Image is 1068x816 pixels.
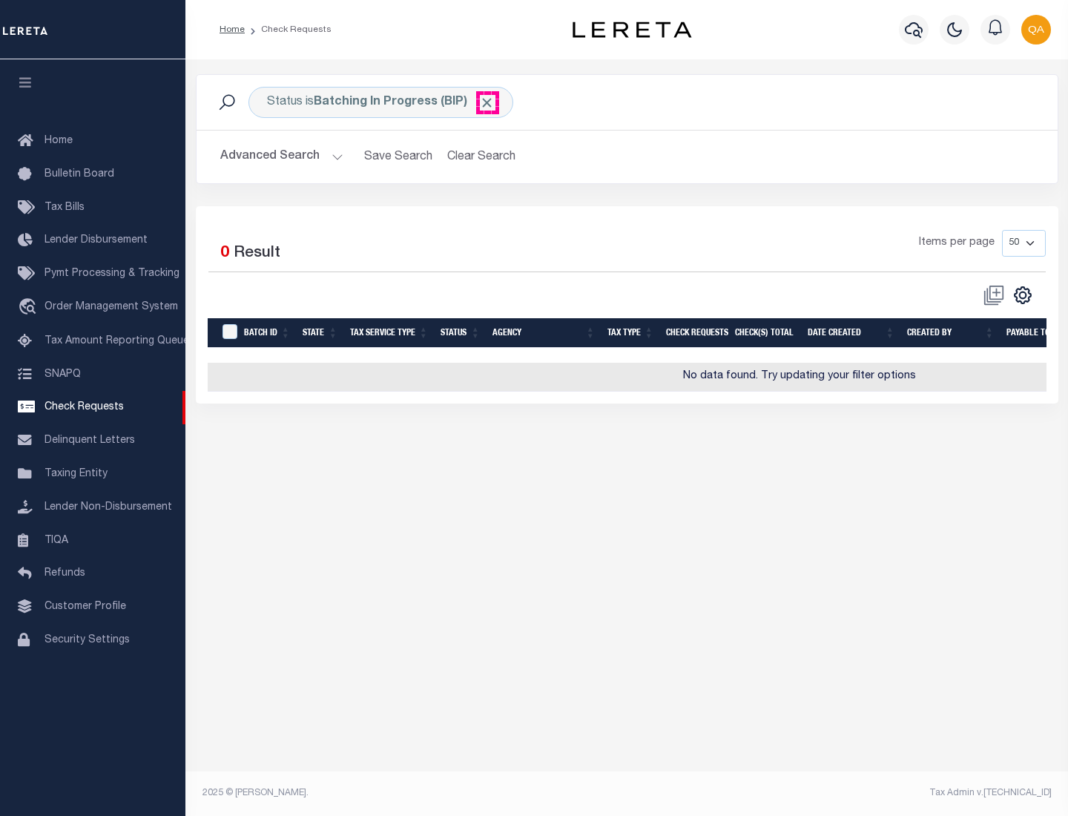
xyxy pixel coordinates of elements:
[44,635,130,645] span: Security Settings
[44,435,135,446] span: Delinquent Letters
[220,246,229,261] span: 0
[314,96,495,108] b: Batching In Progress (BIP)
[44,302,178,312] span: Order Management System
[44,568,85,579] span: Refunds
[248,87,513,118] div: Status is
[435,318,487,349] th: Status: activate to sort column ascending
[1021,15,1051,45] img: svg+xml;base64,PHN2ZyB4bWxucz0iaHR0cDovL3d3dy53My5vcmcvMjAwMC9zdmciIHBvaW50ZXItZXZlbnRzPSJub25lIi...
[44,469,108,479] span: Taxing Entity
[234,242,280,266] label: Result
[245,23,332,36] li: Check Requests
[191,786,627,800] div: 2025 © [PERSON_NAME].
[44,535,68,545] span: TIQA
[44,369,81,379] span: SNAPQ
[44,402,124,412] span: Check Requests
[601,318,660,349] th: Tax Type: activate to sort column ascending
[802,318,901,349] th: Date Created: activate to sort column ascending
[44,502,172,513] span: Lender Non-Disbursement
[487,318,601,349] th: Agency: activate to sort column ascending
[297,318,344,349] th: State: activate to sort column ascending
[44,269,179,279] span: Pymt Processing & Tracking
[18,298,42,317] i: travel_explore
[901,318,1001,349] th: Created By: activate to sort column ascending
[344,318,435,349] th: Tax Service Type: activate to sort column ascending
[220,142,343,171] button: Advanced Search
[660,318,729,349] th: Check Requests
[441,142,522,171] button: Clear Search
[573,22,691,38] img: logo-dark.svg
[638,786,1052,800] div: Tax Admin v.[TECHNICAL_ID]
[919,235,995,251] span: Items per page
[44,169,114,180] span: Bulletin Board
[479,95,495,111] span: Click to Remove
[355,142,441,171] button: Save Search
[44,235,148,246] span: Lender Disbursement
[729,318,802,349] th: Check(s) Total
[44,136,73,146] span: Home
[44,203,85,213] span: Tax Bills
[44,336,189,346] span: Tax Amount Reporting Queue
[44,602,126,612] span: Customer Profile
[238,318,297,349] th: Batch Id: activate to sort column ascending
[220,25,245,34] a: Home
